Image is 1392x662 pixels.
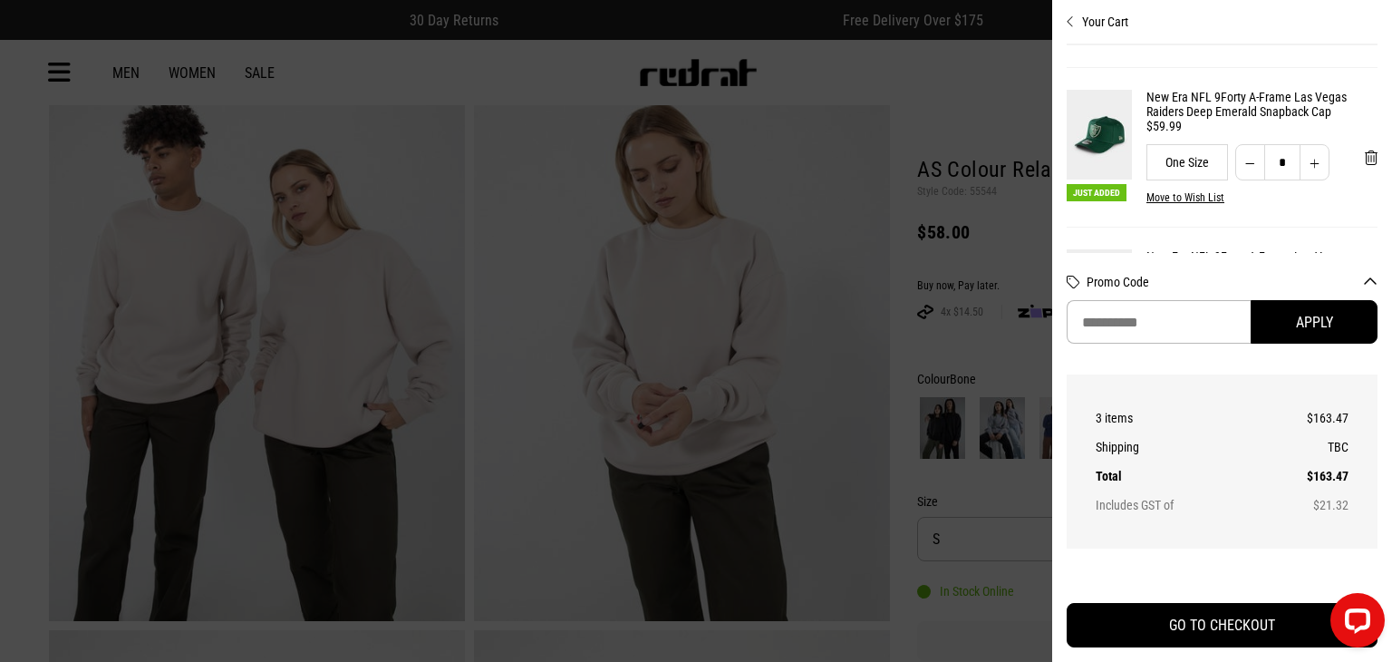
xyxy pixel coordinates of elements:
button: Move to Wish List [1146,191,1224,204]
th: Shipping [1096,433,1261,462]
th: Includes GST of [1096,491,1261,520]
td: $21.32 [1261,491,1348,520]
iframe: LiveChat chat widget [1316,586,1392,662]
td: $163.47 [1261,462,1348,491]
img: New Era NFL 9Forty A-Frame Las Vegas Raiders Washed Canvas Bronze Snapback [1067,249,1132,339]
a: New Era NFL 9Forty A-Frame Las Vegas Raiders Deep Emerald Snapback Cap [1146,90,1377,119]
td: $163.47 [1261,404,1348,433]
button: Promo Code [1087,275,1377,289]
div: $59.99 [1146,119,1377,133]
input: Promo Code [1067,300,1251,344]
th: Total [1096,462,1261,491]
td: TBC [1261,433,1348,462]
button: 'Remove from cart [1350,135,1392,180]
iframe: Customer reviews powered by Trustpilot [1067,570,1377,589]
input: Quantity [1264,144,1300,180]
button: Apply [1251,300,1377,344]
th: 3 items [1096,404,1261,433]
span: Just Added [1067,184,1126,201]
button: Decrease quantity [1235,144,1265,180]
button: GO TO CHECKOUT [1067,603,1377,647]
a: New Era NFL 9Forty A-Frame Las Vegas Raiders Washed Canvas Bronze Snapback [1146,249,1377,278]
div: One Size [1146,144,1228,180]
button: Increase quantity [1300,144,1329,180]
img: New Era NFL 9Forty A-Frame Las Vegas Raiders Deep Emerald Snapback Cap [1067,90,1132,180]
